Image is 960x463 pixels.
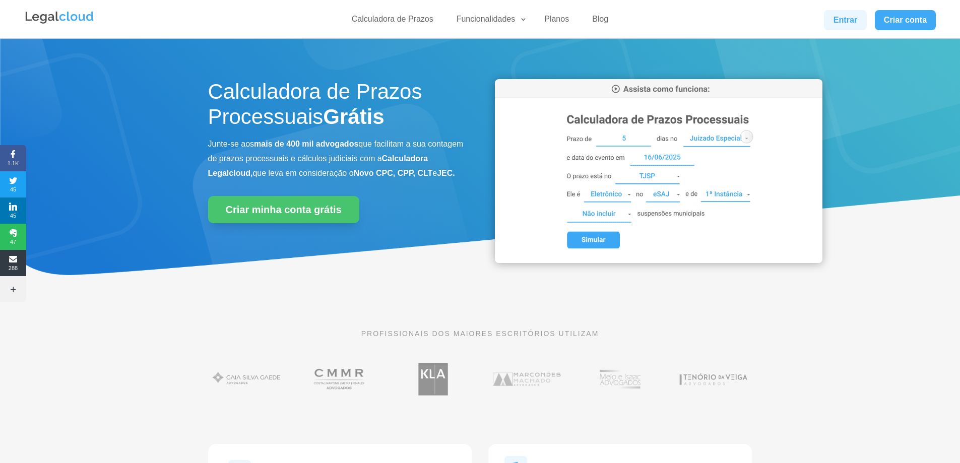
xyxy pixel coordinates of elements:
a: Criar minha conta grátis [208,196,359,223]
b: mais de 400 mil advogados [254,140,358,148]
p: Junte-se aos que facilitam a sua contagem de prazos processuais e cálculos judiciais com a que le... [208,137,465,180]
h1: Calculadora de Prazos Processuais [208,79,465,135]
img: Calculadora de Prazos Processuais da Legalcloud [495,79,822,263]
a: Calculadora de Prazos [346,14,439,29]
b: JEC. [437,169,455,177]
img: Marcondes Machado Advogados utilizam a Legalcloud [488,358,565,401]
img: Koury Lopes Advogados [395,358,472,401]
img: Gaia Silva Gaede Advogados Associados [208,358,285,401]
a: Calculadora de Prazos Processuais da Legalcloud [495,256,822,264]
b: Calculadora Legalcloud, [208,154,428,177]
a: Planos [538,14,575,29]
a: Logo da Legalcloud [24,18,95,27]
img: Legalcloud Logo [24,10,95,25]
a: Criar conta [875,10,936,30]
img: Costa Martins Meira Rinaldi Advogados [301,358,378,401]
a: Funcionalidades [451,14,528,29]
b: Novo CPC, CPP, CLT [354,169,433,177]
strong: Grátis [323,105,384,128]
p: PROFISSIONAIS DOS MAIORES ESCRITÓRIOS UTILIZAM [208,328,752,339]
img: Tenório da Veiga Advogados [675,358,752,401]
a: Blog [586,14,614,29]
img: Profissionais do escritório Melo e Isaac Advogados utilizam a Legalcloud [582,358,659,401]
a: Entrar [824,10,866,30]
